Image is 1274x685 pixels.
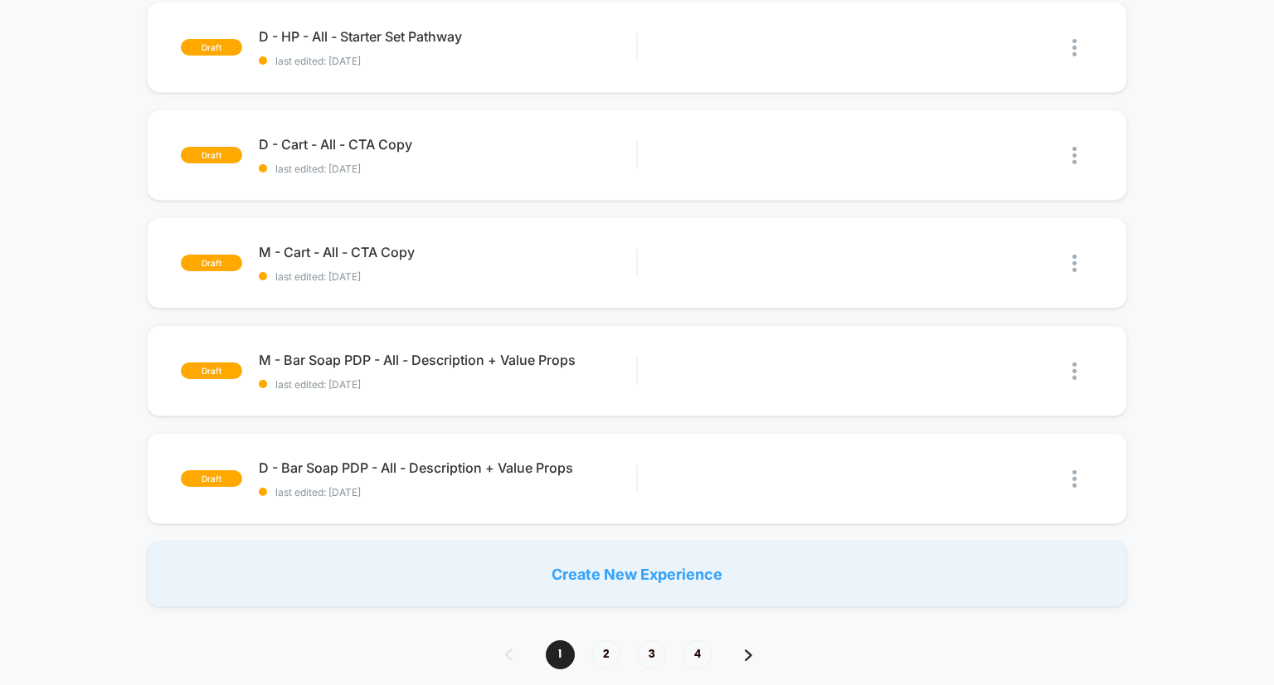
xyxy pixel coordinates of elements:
[181,39,242,56] span: draft
[1072,39,1077,56] img: close
[1072,362,1077,380] img: close
[259,270,637,283] span: last edited: [DATE]
[259,55,637,67] span: last edited: [DATE]
[591,640,620,669] span: 2
[683,640,712,669] span: 4
[181,147,242,163] span: draft
[259,28,637,45] span: D - HP - All - Starter Set Pathway
[259,163,637,175] span: last edited: [DATE]
[1072,255,1077,272] img: close
[637,640,666,669] span: 3
[181,470,242,487] span: draft
[745,649,752,661] img: pagination forward
[1072,147,1077,164] img: close
[181,255,242,271] span: draft
[259,136,637,153] span: D - Cart - All - CTA Copy
[181,362,242,379] span: draft
[259,352,637,368] span: M - Bar Soap PDP - All - Description + Value Props
[546,640,575,669] span: 1
[147,541,1128,607] div: Create New Experience
[259,244,637,260] span: M - Cart - All - CTA Copy
[259,378,637,391] span: last edited: [DATE]
[1072,470,1077,488] img: close
[259,459,637,476] span: D - Bar Soap PDP - All - Description + Value Props
[259,486,637,498] span: last edited: [DATE]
